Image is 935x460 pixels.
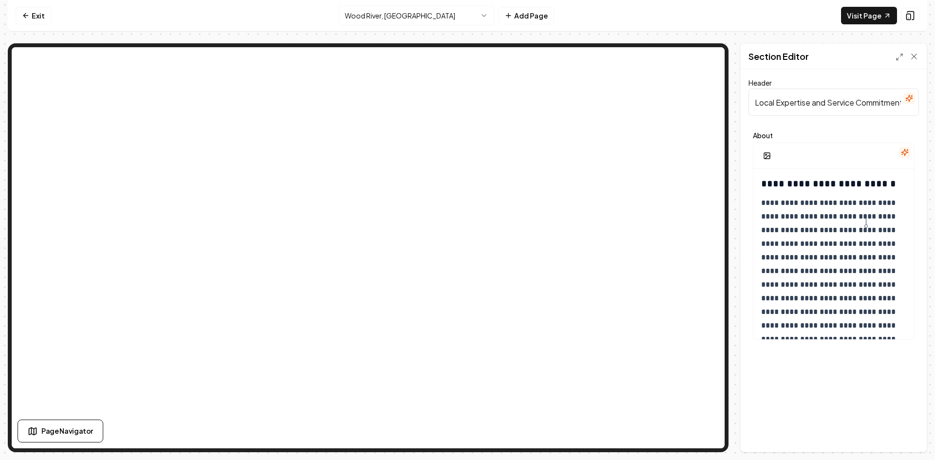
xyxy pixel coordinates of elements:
button: Page Navigator [18,420,103,442]
input: Header [748,89,919,116]
a: Exit [16,7,51,24]
a: Visit Page [841,7,897,24]
span: Page Navigator [41,426,93,436]
h2: Section Editor [748,50,809,63]
button: Add Page [498,7,554,24]
label: Header [748,78,772,87]
button: Add Image [757,147,777,165]
label: About [753,132,915,139]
